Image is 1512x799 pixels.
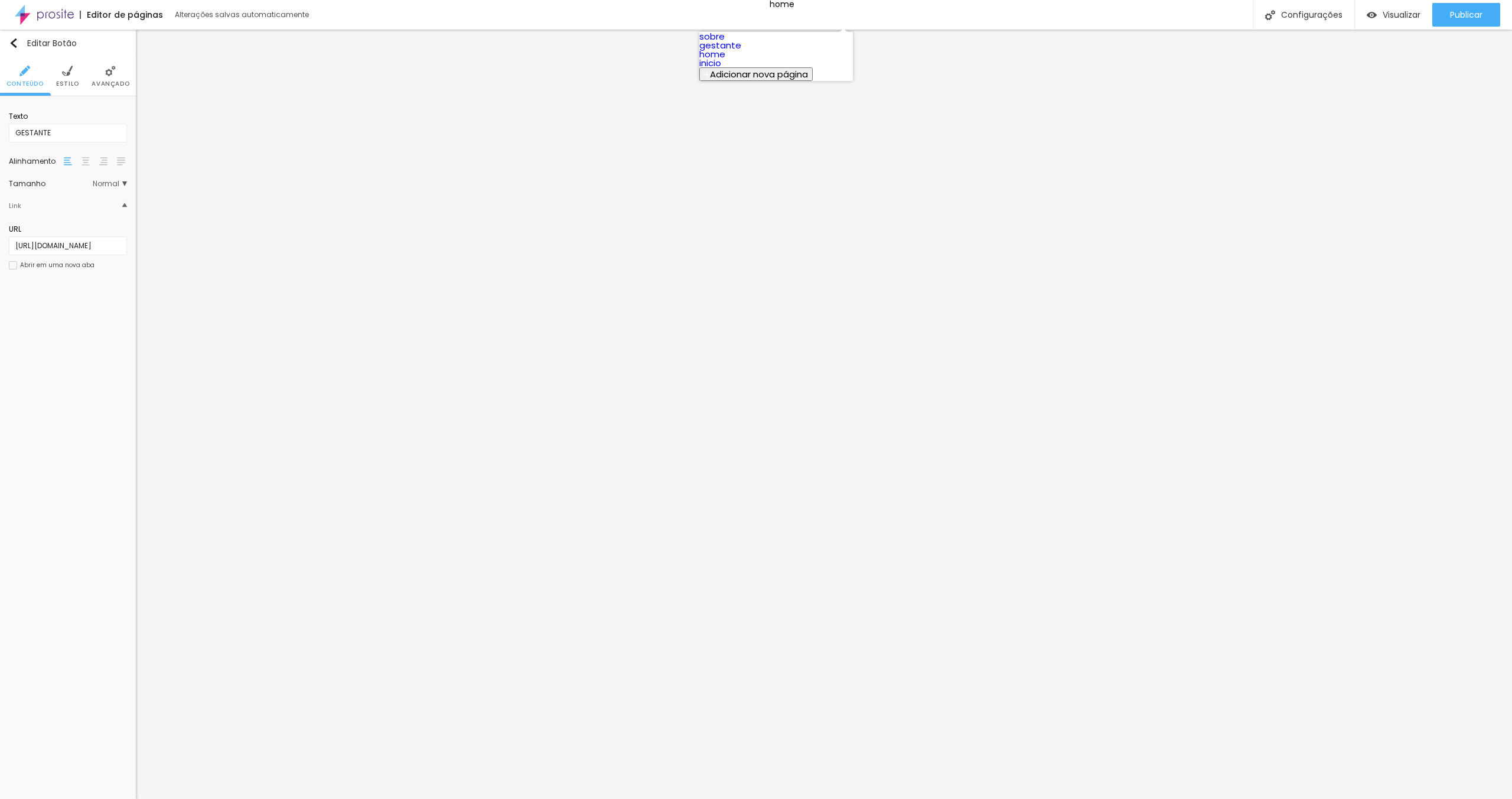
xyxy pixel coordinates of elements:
[82,157,90,165] img: paragraph-center-align.svg
[92,81,129,87] span: Avançado
[93,180,127,187] span: Normal
[9,38,77,48] div: Editar Botão
[80,11,163,19] div: Editor de páginas
[1355,3,1432,27] button: Visualizar
[6,81,44,87] span: Conteúdo
[699,39,741,51] a: gestante
[19,66,30,76] img: Icone
[117,157,125,165] img: paragraph-justified-align.svg
[9,111,127,122] div: Texto
[56,81,79,87] span: Estilo
[699,67,813,81] button: Adicionar nova página
[699,48,725,60] a: home
[136,30,1512,799] iframe: Editor
[1450,10,1482,20] span: Publicar
[699,57,721,69] a: inicio
[710,68,808,80] span: Adicionar nova página
[699,30,725,43] a: sobre
[64,157,72,165] img: paragraph-left-align.svg
[175,11,311,18] div: Alterações salvas automaticamente
[105,66,116,76] img: Icone
[9,158,62,165] div: Alinhamento
[9,38,18,48] img: Icone
[9,199,21,212] div: Link
[1432,3,1500,27] button: Publicar
[9,224,127,235] div: URL
[99,157,107,165] img: paragraph-right-align.svg
[9,180,93,187] div: Tamanho
[122,203,127,207] img: Icone
[1265,10,1275,20] img: Icone
[1367,10,1377,20] img: view-1.svg
[9,193,127,218] div: IconeLink
[62,66,73,76] img: Icone
[20,262,94,268] div: Abrir em uma nova aba
[1383,10,1420,20] span: Visualizar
